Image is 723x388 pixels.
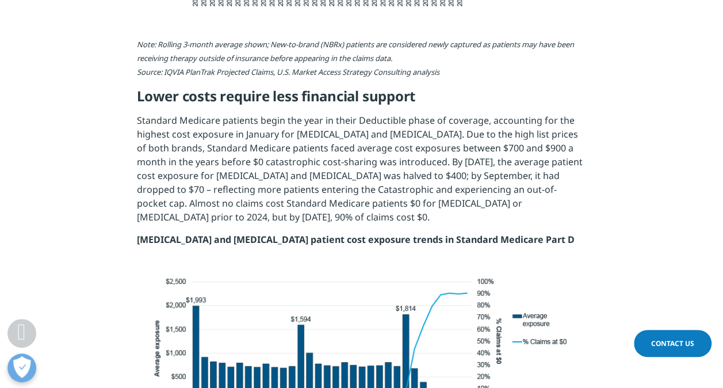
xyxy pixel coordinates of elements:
[137,113,586,233] p: Standard Medicare patients begin the year in their Deductible phase of coverage, accounting for t...
[634,330,711,357] a: Contact Us
[137,39,574,77] em: Note: Rolling 3-month average shown; New-to-brand (NBRx) patients are considered newly captured a...
[137,88,586,113] h5: Lower costs require less financial support
[137,233,575,246] strong: [MEDICAL_DATA] and [MEDICAL_DATA] patient cost exposure trends in Standard Medicare Part D
[651,338,694,348] span: Contact Us
[7,353,36,382] button: Open Preferences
